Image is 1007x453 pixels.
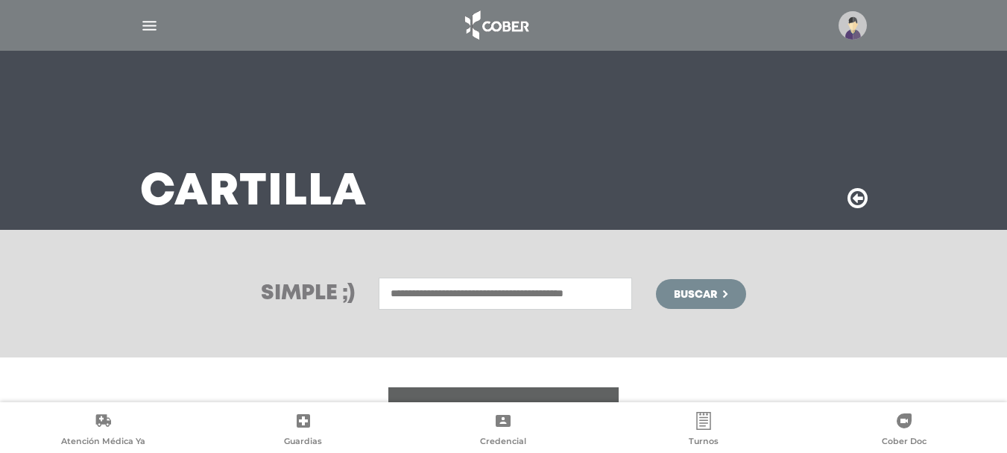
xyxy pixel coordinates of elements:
[656,279,745,309] button: Buscar
[203,412,404,450] a: Guardias
[674,290,717,300] span: Buscar
[3,412,203,450] a: Atención Médica Ya
[604,412,804,450] a: Turnos
[689,436,719,449] span: Turnos
[457,7,535,43] img: logo_cober_home-white.png
[403,412,604,450] a: Credencial
[839,11,867,40] img: profile-placeholder.svg
[261,284,355,304] h3: Simple ;)
[284,436,322,449] span: Guardias
[882,436,926,449] span: Cober Doc
[140,173,367,212] h3: Cartilla
[480,436,526,449] span: Credencial
[804,412,1004,450] a: Cober Doc
[61,436,145,449] span: Atención Médica Ya
[140,16,159,35] img: Cober_menu-lines-white.svg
